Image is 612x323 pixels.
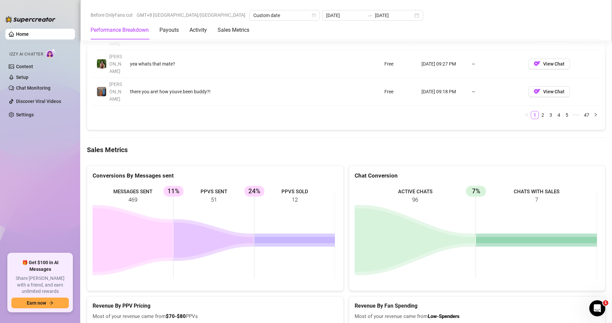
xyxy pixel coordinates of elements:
[109,82,122,102] span: [PERSON_NAME]
[380,50,417,78] td: Free
[543,61,565,67] span: View Chat
[592,111,600,119] button: right
[355,313,600,321] span: Most of your revenue came from
[93,313,338,321] span: Most of your revenue came from PPVs
[91,10,133,20] span: Before OnlyFans cut
[563,111,571,119] a: 5
[428,313,460,319] b: Low-Spenders
[594,113,598,117] span: right
[589,300,605,316] iframe: Intercom live chat
[109,26,122,46] span: [PERSON_NAME]
[130,88,336,95] div: there you are! how youve been buddy?!
[355,171,600,180] div: Chat Conversion
[355,302,600,310] h5: Revenue By Fan Spending
[93,171,338,180] div: Conversions By Messages sent
[91,26,149,34] div: Performance Breakdown
[534,88,540,95] img: OF
[528,86,570,97] button: OFView Chat
[417,78,468,106] td: [DATE] 09:18 PM
[11,275,69,295] span: Share [PERSON_NAME] with a friend, and earn unlimited rewards
[571,111,582,119] span: •••
[555,111,563,119] a: 4
[547,111,555,119] li: 3
[375,12,413,19] input: End date
[326,12,364,19] input: Start date
[16,75,28,80] a: Setup
[87,145,605,154] h4: Sales Metrics
[563,111,571,119] li: 5
[367,13,372,18] span: to
[603,300,608,306] span: 1
[11,298,69,308] button: Earn nowarrow-right
[166,313,186,319] b: $70-$80
[534,60,540,67] img: OF
[16,64,33,69] a: Content
[523,111,531,119] li: Previous Page
[16,85,50,91] a: Chat Monitoring
[380,78,417,106] td: Free
[582,111,592,119] li: 47
[417,50,468,78] td: [DATE] 09:27 PM
[539,111,547,119] li: 2
[9,51,43,58] span: Izzy AI Chatter
[367,13,372,18] span: swap-right
[130,60,336,68] div: yea whats that mate?
[159,26,179,34] div: Payouts
[49,301,53,305] span: arrow-right
[190,26,207,34] div: Activity
[97,59,106,69] img: Nathaniel
[528,63,570,68] a: OFView Chat
[93,302,338,310] h5: Revenue By PPV Pricing
[555,111,563,119] li: 4
[592,111,600,119] li: Next Page
[528,90,570,96] a: OFView Chat
[523,111,531,119] button: left
[16,31,29,37] a: Home
[11,259,69,273] span: 🎁 Get $100 in AI Messages
[525,113,529,117] span: left
[27,300,46,306] span: Earn now
[218,26,249,34] div: Sales Metrics
[137,10,245,20] span: GMT+8 [GEOGRAPHIC_DATA]/[GEOGRAPHIC_DATA]
[109,54,122,74] span: [PERSON_NAME]
[16,112,34,117] a: Settings
[468,50,524,78] td: —
[531,111,538,119] a: 1
[582,111,591,119] a: 47
[97,87,106,96] img: Wayne
[312,13,316,17] span: calendar
[5,16,55,23] img: logo-BBDzfeDw.svg
[46,48,56,58] img: AI Chatter
[468,78,524,106] td: —
[253,10,316,20] span: Custom date
[16,99,61,104] a: Discover Viral Videos
[571,111,582,119] li: Next 5 Pages
[543,89,565,94] span: View Chat
[539,111,546,119] a: 2
[547,111,555,119] a: 3
[528,59,570,69] button: OFView Chat
[531,111,539,119] li: 1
